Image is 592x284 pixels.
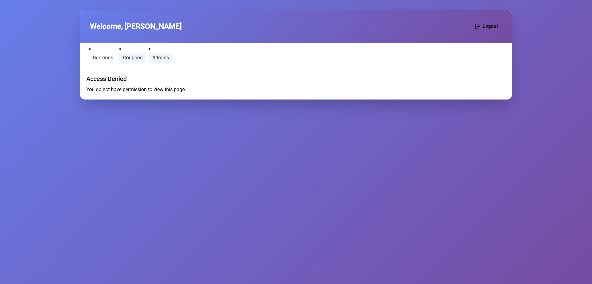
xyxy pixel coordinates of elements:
div: Access Denied [86,74,506,83]
a: Bookings [89,53,117,63]
li: Coupons [119,45,146,63]
li: Admins [149,45,173,63]
a: Coupons [119,53,146,63]
p: You do not have permission to view this page. [86,86,506,93]
a: Admins [149,53,173,63]
span: Welcome, [PERSON_NAME] [90,21,182,32]
span: Logout [483,23,498,30]
span: Coupons [123,55,142,60]
button: Logout [471,20,502,33]
span: Bookings [93,55,113,60]
span: Admins [152,55,169,60]
li: Bookings [89,45,117,63]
